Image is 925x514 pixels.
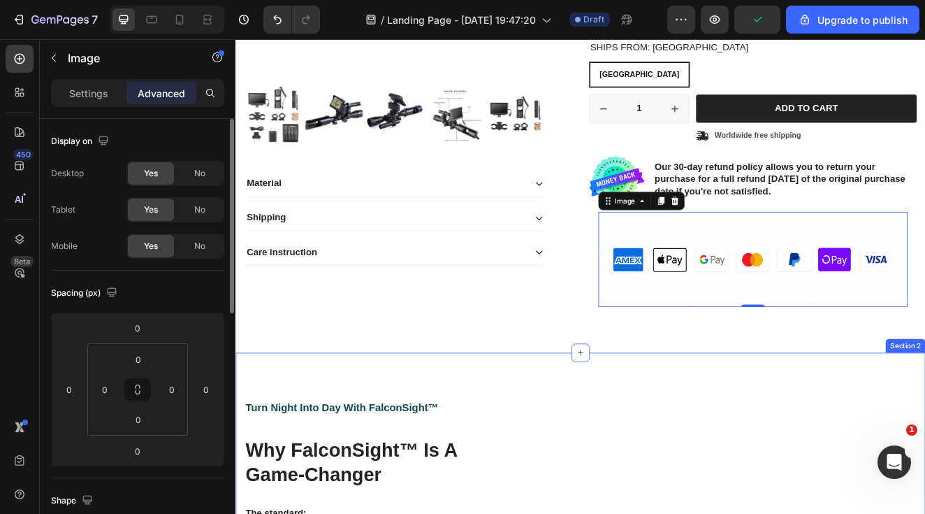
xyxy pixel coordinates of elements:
[464,68,517,101] input: quantity
[6,6,104,34] button: 7
[51,240,78,252] div: Mobile
[509,148,826,192] p: Our 30-day refund policy allows you to return your purchase for a full refund [DATE] of the origi...
[793,366,836,379] div: Section 2
[144,167,158,180] span: Yes
[877,445,911,479] iframe: Intercom live chat
[69,86,108,101] p: Settings
[194,167,205,180] span: No
[194,240,205,252] span: No
[582,111,687,123] p: Worldwide free shipping
[138,86,185,101] p: Advanced
[51,204,75,216] div: Tablet
[458,190,488,203] div: Image
[12,441,246,455] strong: Turn Night Into Day With FalconSight™
[124,409,152,430] input: 0px
[51,167,84,180] div: Desktop
[381,13,384,27] span: /
[124,317,152,338] input: 0
[655,77,732,92] div: Add to cart
[124,441,152,462] input: 0
[583,13,604,26] span: Draft
[263,6,320,34] div: Undo/Redo
[51,132,112,151] div: Display on
[94,379,115,400] input: 0px
[798,13,908,27] div: Upgrade to publish
[144,240,158,252] span: Yes
[196,379,217,400] input: 0
[430,142,497,199] img: gempages_583671939931833172-66f6ce1f-1dac-4dbd-b19e-6a7a8f4fdc93.svg
[51,284,120,303] div: Spacing (px)
[441,210,817,325] img: gempages_583671939931833172-8566229b-b67d-46c8-a2fb-4781106ce5ef.png
[430,68,464,101] button: decrement
[517,68,551,101] button: increment
[387,13,536,27] span: Landing Page - [DATE] 19:47:20
[68,50,187,66] p: Image
[13,149,34,160] div: 450
[92,11,98,28] p: 7
[786,6,919,34] button: Upgrade to publish
[10,256,34,267] div: Beta
[560,67,828,101] button: Add to cart
[59,379,80,400] input: 0
[194,204,205,216] span: No
[235,39,925,514] iframe: Design area
[144,204,158,216] span: Yes
[124,349,152,370] input: 0px
[161,379,182,400] input: 0px
[51,492,96,511] div: Shape
[906,424,917,436] span: 1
